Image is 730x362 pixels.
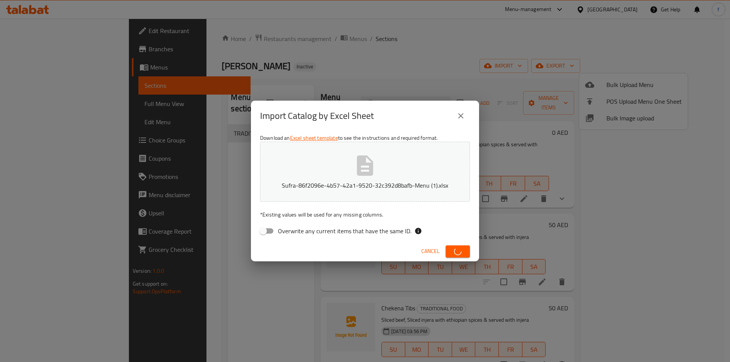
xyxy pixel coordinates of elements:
[260,142,470,202] button: Sufra-86f2096e-4b57-42a1-9520-32c392d8bafb-Menu (1).xlsx
[251,131,479,241] div: Download an to see the instructions and required format.
[290,133,338,143] a: Excel sheet template
[272,181,458,190] p: Sufra-86f2096e-4b57-42a1-9520-32c392d8bafb-Menu (1).xlsx
[418,244,443,258] button: Cancel
[421,247,440,256] span: Cancel
[260,110,374,122] h2: Import Catalog by Excel Sheet
[278,226,411,236] span: Overwrite any current items that have the same ID.
[452,107,470,125] button: close
[260,211,470,218] p: Existing values will be used for any missing columns.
